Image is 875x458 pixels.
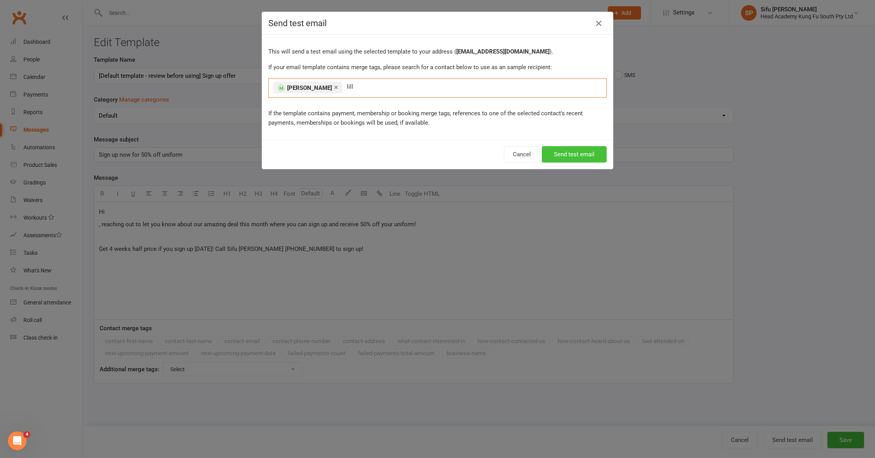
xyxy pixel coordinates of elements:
input: Search by contact name [346,82,373,92]
span: 4 [24,431,30,438]
p: If your email template contains merge tags, please search for a contact below to use as an sample... [268,63,607,72]
strong: [EMAIL_ADDRESS][DOMAIN_NAME] [456,48,550,55]
a: × [334,81,338,93]
p: This will send a test email using the selected template to your address ( ). [268,47,607,56]
p: If the template contains payment, membership or booking merge tags, references to one of the sele... [268,109,607,127]
button: Close [593,17,605,30]
button: Cancel [504,146,540,163]
iframe: Intercom live chat [8,431,27,450]
button: Send test email [542,146,607,163]
h4: Send test email [268,18,607,28]
span: [PERSON_NAME] [287,84,332,91]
